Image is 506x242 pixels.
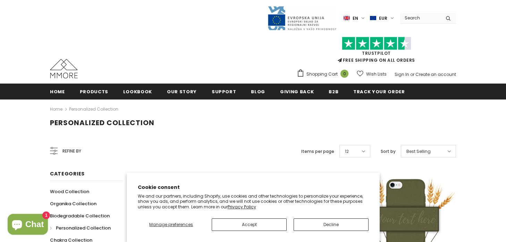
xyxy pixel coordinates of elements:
[353,84,405,99] a: Track your order
[212,218,287,231] button: Accept
[50,118,154,128] span: Personalized Collection
[342,37,411,50] img: Trust Pilot Stars
[167,84,197,99] a: Our Story
[301,148,334,155] label: Items per page
[415,71,456,77] a: Create an account
[149,222,193,227] span: Manage preferences
[280,88,314,95] span: Giving back
[329,88,338,95] span: B2B
[379,15,387,22] span: EUR
[50,88,65,95] span: Home
[267,15,337,21] a: Javni Razpis
[62,147,81,155] span: Refine by
[123,84,152,99] a: Lookbook
[280,84,314,99] a: Giving back
[340,70,348,78] span: 0
[138,193,369,210] p: We and our partners, including Shopify, use cookies and other technologies to personalize your ex...
[212,84,236,99] a: support
[297,40,456,63] span: FREE SHIPPING ON ALL ORDERS
[362,50,391,56] a: Trustpilot
[353,15,358,22] span: en
[406,148,431,155] span: Best Selling
[50,59,78,78] img: MMORE Cases
[344,15,350,21] img: i-lang-1.png
[50,84,65,99] a: Home
[353,88,405,95] span: Track your order
[138,218,205,231] button: Manage preferences
[50,170,85,177] span: Categories
[366,71,387,78] span: Wish Lists
[50,198,96,210] a: Organika Collection
[50,105,62,113] a: Home
[167,88,197,95] span: Our Story
[69,106,118,112] a: Personalized Collection
[138,184,369,191] h2: Cookie consent
[297,69,352,79] a: Shopping Cart 0
[345,148,349,155] span: 12
[50,210,110,222] a: Biodegradable Collection
[400,13,440,23] input: Search Site
[294,218,369,231] button: Decline
[50,222,111,234] a: Personalized Collection
[267,6,337,31] img: Javni Razpis
[410,71,414,77] span: or
[329,84,338,99] a: B2B
[50,188,89,195] span: Wood Collection
[306,71,338,78] span: Shopping Cart
[50,185,89,198] a: Wood Collection
[251,84,265,99] a: Blog
[357,68,387,80] a: Wish Lists
[212,88,236,95] span: support
[80,84,108,99] a: Products
[56,225,111,231] span: Personalized Collection
[251,88,265,95] span: Blog
[80,88,108,95] span: Products
[6,214,50,236] inbox-online-store-chat: Shopify online store chat
[50,213,110,219] span: Biodegradable Collection
[395,71,409,77] a: Sign In
[381,148,396,155] label: Sort by
[123,88,152,95] span: Lookbook
[228,204,256,210] a: Privacy Policy
[50,200,96,207] span: Organika Collection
